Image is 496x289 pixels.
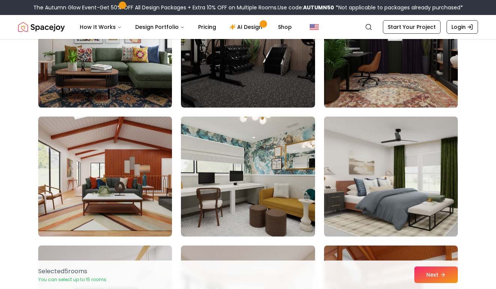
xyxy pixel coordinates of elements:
[74,19,298,34] nav: Main
[447,20,478,34] a: Login
[38,277,106,283] p: You can select up to 15 rooms
[224,19,270,34] a: AI Design
[303,4,334,11] b: AUTUMN50
[324,117,458,237] img: Room room-54
[74,19,128,34] button: How It Works
[18,15,478,39] nav: Global
[278,4,334,11] span: Use code:
[181,117,315,237] img: Room room-53
[192,19,222,34] a: Pricing
[334,4,463,11] span: *Not applicable to packages already purchased*
[33,4,463,11] div: The Autumn Glow Event-Get 50% OFF All Design Packages + Extra 10% OFF on Multiple Rooms.
[414,267,458,283] button: Next
[129,19,191,34] button: Design Portfolio
[310,22,319,31] img: United States
[272,19,298,34] a: Shop
[38,267,106,276] p: Selected 5 room s
[18,19,65,34] a: Spacejoy
[18,19,65,34] img: Spacejoy Logo
[383,20,441,34] a: Start Your Project
[38,117,172,237] img: Room room-52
